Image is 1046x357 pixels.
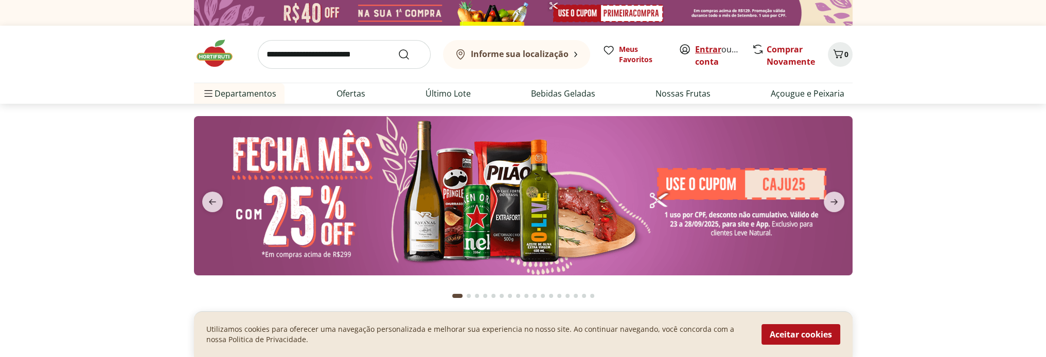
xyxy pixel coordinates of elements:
button: Go to page 3 from fs-carousel [473,284,481,308]
a: Açougue e Peixaria [771,87,844,100]
button: Menu [202,81,215,106]
button: Carrinho [828,42,853,67]
button: Go to page 6 from fs-carousel [498,284,506,308]
input: search [258,40,431,69]
button: Informe sua localização [443,40,590,69]
img: banana [194,116,853,275]
a: Bebidas Geladas [531,87,595,100]
button: Go to page 7 from fs-carousel [506,284,514,308]
button: Current page from fs-carousel [450,284,465,308]
button: next [815,192,853,212]
p: Utilizamos cookies para oferecer uma navegação personalizada e melhorar sua experiencia no nosso ... [206,324,749,345]
a: Nossas Frutas [655,87,711,100]
span: Meus Favoritos [619,44,666,65]
button: previous [194,192,231,212]
button: Submit Search [398,48,422,61]
button: Go to page 11 from fs-carousel [539,284,547,308]
a: Último Lote [426,87,471,100]
span: Departamentos [202,81,276,106]
span: 0 [844,49,848,59]
b: Informe sua localização [471,48,569,60]
button: Go to page 17 from fs-carousel [588,284,596,308]
span: ou [695,43,741,68]
button: Go to page 12 from fs-carousel [547,284,555,308]
button: Go to page 2 from fs-carousel [465,284,473,308]
button: Go to page 14 from fs-carousel [563,284,572,308]
a: Meus Favoritos [602,44,666,65]
button: Go to page 9 from fs-carousel [522,284,530,308]
a: Comprar Novamente [767,44,815,67]
a: Ofertas [336,87,365,100]
button: Go to page 13 from fs-carousel [555,284,563,308]
button: Go to page 16 from fs-carousel [580,284,588,308]
button: Go to page 15 from fs-carousel [572,284,580,308]
a: Criar conta [695,44,752,67]
button: Go to page 8 from fs-carousel [514,284,522,308]
button: Go to page 4 from fs-carousel [481,284,489,308]
button: Aceitar cookies [761,324,840,345]
button: Go to page 5 from fs-carousel [489,284,498,308]
img: Hortifruti [194,38,245,69]
button: Go to page 10 from fs-carousel [530,284,539,308]
a: Entrar [695,44,721,55]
